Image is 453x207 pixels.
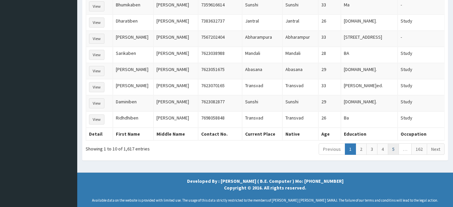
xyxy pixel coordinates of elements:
[113,111,153,128] td: Ridhdhiben
[113,14,153,31] td: Dharatiben
[398,47,444,63] td: Study
[153,14,198,31] td: [PERSON_NAME]
[282,63,318,79] td: Abasana
[377,143,388,155] a: 4
[198,31,242,47] td: 7567202404
[242,63,282,79] td: Abasana
[318,79,341,95] td: 33
[282,79,318,95] td: Transvad
[86,128,113,140] th: Detail
[153,79,198,95] td: [PERSON_NAME]
[366,143,377,155] a: 3
[153,128,198,140] th: Middle Name
[399,143,412,155] a: …
[282,111,318,128] td: Transvad
[86,143,229,152] div: Showing 1 to 10 of 1,617 entries
[153,31,198,47] td: [PERSON_NAME]
[345,143,356,155] a: 1
[341,14,398,31] td: [DOMAIN_NAME].
[282,95,318,111] td: Sunshi
[198,63,242,79] td: 7623051675
[198,95,242,111] td: 7623082877
[187,178,344,191] strong: Developed By : [PERSON_NAME] ( B.E. Computer ) Mo: [PHONE_NUMBER] Copyright © 2016. All rights re...
[341,63,398,79] td: [DOMAIN_NAME].
[153,111,198,128] td: [PERSON_NAME]
[242,111,282,128] td: Transvad
[341,128,398,140] th: Education
[242,14,282,31] td: Jantral
[242,31,282,47] td: Abharampura
[113,31,153,47] td: [PERSON_NAME]
[318,111,341,128] td: 26
[318,95,341,111] td: 29
[341,47,398,63] td: BA
[113,95,153,111] td: Daminiben
[113,128,153,140] th: First Name
[341,95,398,111] td: [DOMAIN_NAME].
[113,79,153,95] td: [PERSON_NAME]
[427,143,445,155] a: Next
[113,47,153,63] td: Sarikaben
[282,31,318,47] td: Abharampur
[89,34,104,44] button: View
[341,111,398,128] td: Ba
[282,128,318,140] th: Native
[398,111,444,128] td: Study
[242,95,282,111] td: Sunshi
[318,63,341,79] td: 29
[153,95,198,111] td: [PERSON_NAME]
[318,47,341,63] td: 28
[398,63,444,79] td: Study
[198,14,242,31] td: 7383632737
[89,114,104,125] button: View
[89,18,104,28] button: View
[282,47,318,63] td: Mandali
[318,31,341,47] td: 33
[398,79,444,95] td: Study
[89,50,104,60] button: View
[356,143,367,155] a: 2
[398,95,444,111] td: Study
[198,111,242,128] td: 7698058848
[341,31,398,47] td: [STREET_ADDRESS]
[153,63,198,79] td: [PERSON_NAME]
[388,143,399,155] a: 5
[242,79,282,95] td: Transvad
[398,31,444,47] td: -
[89,82,104,92] button: View
[89,1,104,11] button: View
[242,128,282,140] th: Current Place
[398,14,444,31] td: Study
[411,143,427,155] a: 162
[113,63,153,79] td: [PERSON_NAME]
[319,143,345,155] a: Previous
[198,79,242,95] td: 7623070165
[153,47,198,63] td: [PERSON_NAME]
[242,47,282,63] td: Mandali
[318,14,341,31] td: 26
[341,79,398,95] td: [PERSON_NAME]ed.
[82,198,448,203] p: Available data on the website is provided with limited use. The usage of this data strictly restr...
[318,128,341,140] th: Age
[89,66,104,76] button: View
[398,128,444,140] th: Occupation
[282,14,318,31] td: Jantral
[89,98,104,108] button: View
[198,47,242,63] td: 7623038988
[198,128,242,140] th: Contact No.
